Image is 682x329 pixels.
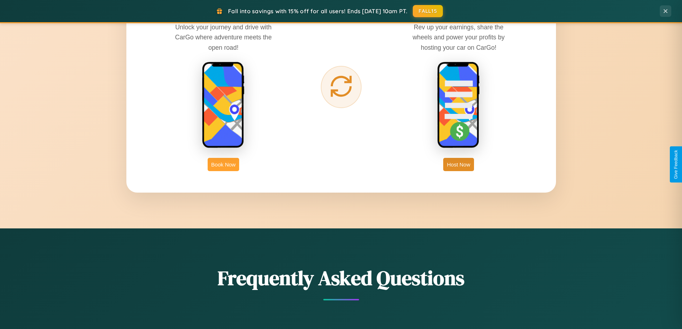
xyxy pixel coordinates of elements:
button: FALL15 [413,5,443,17]
button: Host Now [443,158,474,171]
h2: Frequently Asked Questions [126,264,556,292]
img: host phone [437,62,480,149]
span: Fall into savings with 15% off for all users! Ends [DATE] 10am PT. [228,8,407,15]
div: Give Feedback [673,150,678,179]
img: rent phone [202,62,245,149]
p: Rev up your earnings, share the wheels and power your profits by hosting your car on CarGo! [405,22,512,52]
button: Book Now [208,158,239,171]
p: Unlock your journey and drive with CarGo where adventure meets the open road! [170,22,277,52]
